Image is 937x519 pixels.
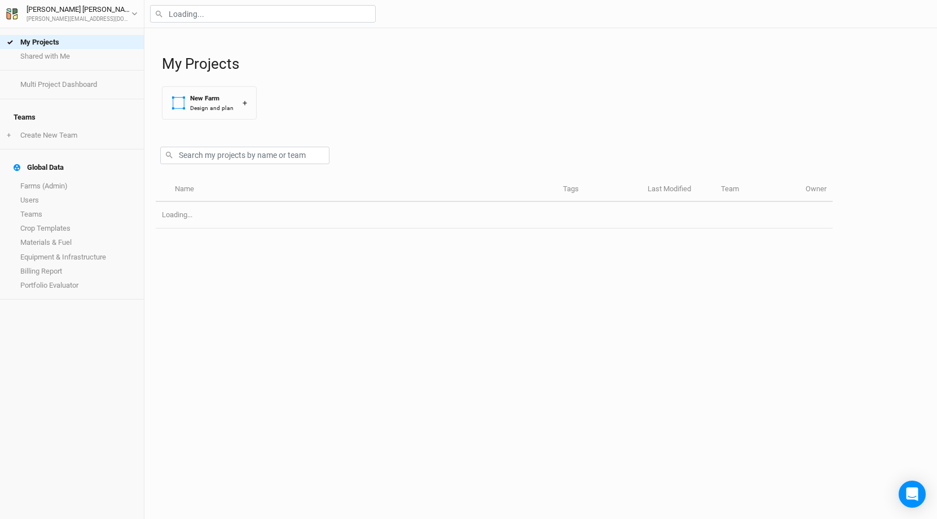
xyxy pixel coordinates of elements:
[190,94,234,103] div: New Farm
[27,15,131,24] div: [PERSON_NAME][EMAIL_ADDRESS][DOMAIN_NAME]
[190,104,234,112] div: Design and plan
[14,163,64,172] div: Global Data
[715,178,799,202] th: Team
[27,4,131,15] div: [PERSON_NAME] [PERSON_NAME]
[156,202,833,228] td: Loading...
[899,481,926,508] div: Open Intercom Messenger
[168,178,556,202] th: Name
[162,55,926,73] h1: My Projects
[162,86,257,120] button: New FarmDesign and plan+
[6,3,138,24] button: [PERSON_NAME] [PERSON_NAME][PERSON_NAME][EMAIL_ADDRESS][DOMAIN_NAME]
[557,178,641,202] th: Tags
[7,106,137,129] h4: Teams
[150,5,376,23] input: Loading...
[7,131,11,140] span: +
[641,178,715,202] th: Last Modified
[799,178,833,202] th: Owner
[160,147,329,164] input: Search my projects by name or team
[243,97,247,109] div: +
